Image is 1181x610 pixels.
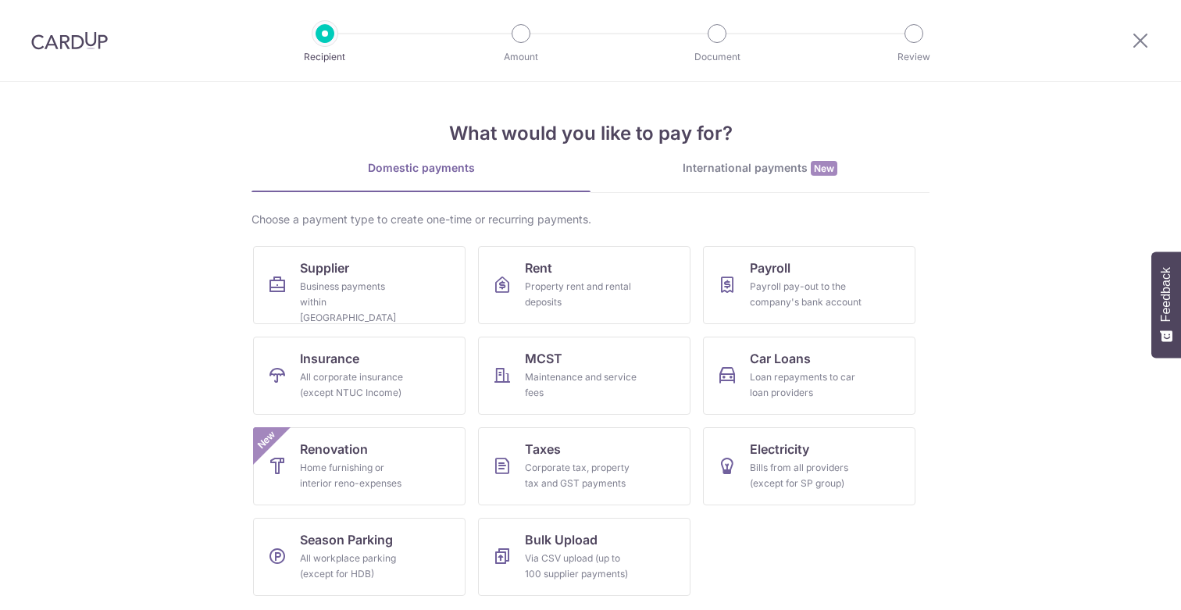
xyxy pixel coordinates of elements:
a: Car LoansLoan repayments to car loan providers [703,337,915,415]
a: Bulk UploadVia CSV upload (up to 100 supplier payments) [478,518,690,596]
span: Feedback [1159,267,1173,322]
span: Insurance [300,349,359,368]
div: Choose a payment type to create one-time or recurring payments. [252,212,929,227]
span: New [811,161,837,176]
span: Electricity [750,440,809,458]
div: Bills from all providers (except for SP group) [750,460,862,491]
span: Car Loans [750,349,811,368]
p: Review [856,49,972,65]
div: Via CSV upload (up to 100 supplier payments) [525,551,637,582]
p: Amount [463,49,579,65]
span: MCST [525,349,562,368]
span: Supplier [300,259,349,277]
span: New [254,427,280,453]
img: CardUp [31,31,108,50]
div: Maintenance and service fees [525,369,637,401]
span: Bulk Upload [525,530,598,549]
a: SupplierBusiness payments within [GEOGRAPHIC_DATA] [253,246,466,324]
a: PayrollPayroll pay-out to the company's bank account [703,246,915,324]
span: Renovation [300,440,368,458]
div: Property rent and rental deposits [525,279,637,310]
span: Rent [525,259,552,277]
div: International payments [590,160,929,177]
a: Season ParkingAll workplace parking (except for HDB) [253,518,466,596]
div: Domestic payments [252,160,590,176]
div: All workplace parking (except for HDB) [300,551,412,582]
button: Feedback - Show survey [1151,251,1181,358]
a: ElectricityBills from all providers (except for SP group) [703,427,915,505]
a: TaxesCorporate tax, property tax and GST payments [478,427,690,505]
p: Recipient [267,49,383,65]
span: Payroll [750,259,790,277]
span: Season Parking [300,530,393,549]
span: Taxes [525,440,561,458]
div: Payroll pay-out to the company's bank account [750,279,862,310]
a: MCSTMaintenance and service fees [478,337,690,415]
div: Loan repayments to car loan providers [750,369,862,401]
div: Corporate tax, property tax and GST payments [525,460,637,491]
div: Business payments within [GEOGRAPHIC_DATA] [300,279,412,326]
div: All corporate insurance (except NTUC Income) [300,369,412,401]
p: Document [659,49,775,65]
iframe: Opens a widget where you can find more information [1080,563,1165,602]
div: Home furnishing or interior reno-expenses [300,460,412,491]
a: InsuranceAll corporate insurance (except NTUC Income) [253,337,466,415]
h4: What would you like to pay for? [252,120,929,148]
a: RenovationHome furnishing or interior reno-expensesNew [253,427,466,505]
a: RentProperty rent and rental deposits [478,246,690,324]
